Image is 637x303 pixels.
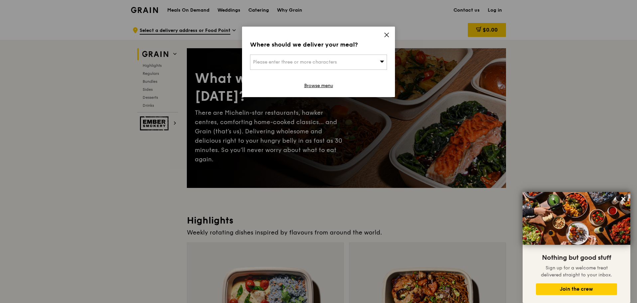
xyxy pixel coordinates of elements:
[542,254,611,262] span: Nothing but good stuff
[253,59,337,65] span: Please enter three or more characters
[618,194,629,204] button: Close
[250,40,387,49] div: Where should we deliver your meal?
[304,82,333,89] a: Browse menu
[536,283,617,295] button: Join the crew
[541,265,612,278] span: Sign up for a welcome treat delivered straight to your inbox.
[523,192,630,245] img: DSC07876-Edit02-Large.jpeg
